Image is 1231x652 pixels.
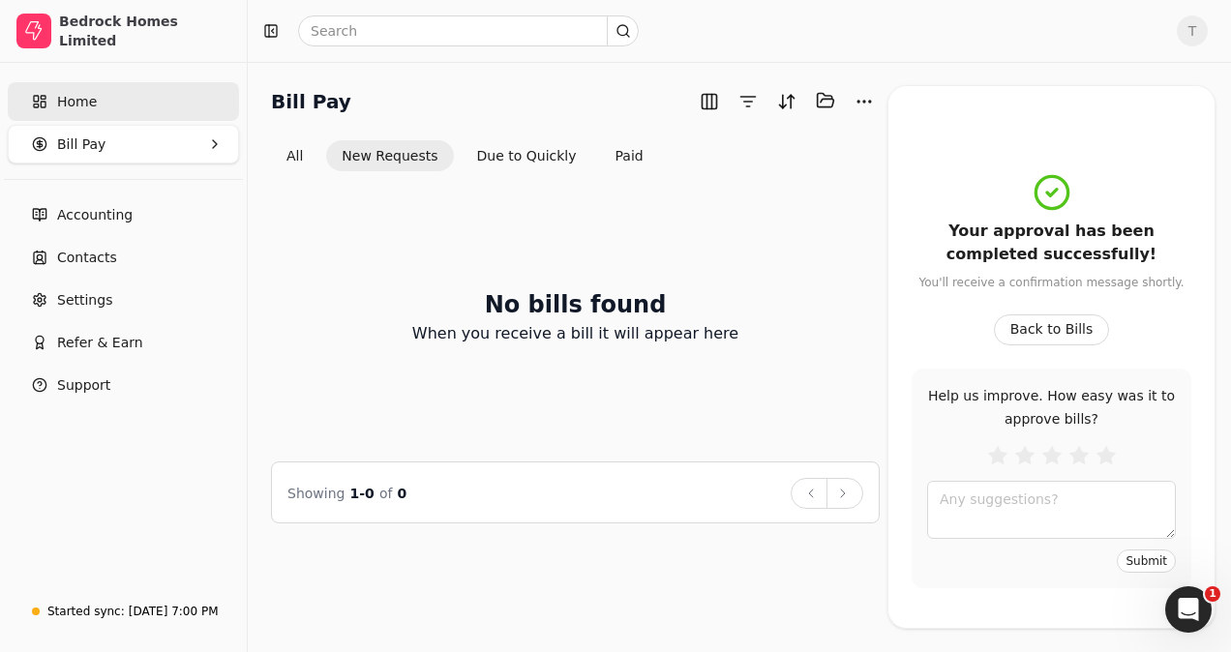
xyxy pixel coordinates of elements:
button: Paid [600,140,659,171]
div: Help us improve. How easy was it to approve bills? [927,384,1176,430]
button: Back to Bills [994,314,1110,345]
div: Started sync: [47,603,125,620]
a: Settings [8,281,239,319]
span: 1 - 0 [350,486,375,501]
span: of [379,486,393,501]
div: You'll receive a confirmation message shortly. [918,274,1184,291]
div: Bedrock Homes Limited [59,12,230,50]
h2: Bill Pay [271,86,351,117]
input: Search [298,15,639,46]
h2: No bills found [485,287,667,322]
a: Started sync:[DATE] 7:00 PM [8,594,239,629]
span: Refer & Earn [57,333,143,353]
button: T [1177,15,1208,46]
a: Home [8,82,239,121]
span: Bill Pay [57,134,105,155]
iframe: Intercom live chat [1165,586,1212,633]
button: Submit [1117,549,1176,573]
button: Support [8,366,239,404]
span: Accounting [57,205,133,225]
button: Due to Quickly [462,140,592,171]
a: Accounting [8,195,239,234]
button: New Requests [326,140,453,171]
span: Settings [57,290,112,311]
p: When you receive a bill it will appear here [412,322,738,345]
button: Refer & Earn [8,323,239,362]
span: 0 [398,486,407,501]
button: More [849,86,880,117]
button: Bill Pay [8,125,239,163]
span: 1 [1205,586,1220,602]
button: All [271,140,318,171]
span: Showing [287,486,345,501]
span: Home [57,92,97,112]
a: Contacts [8,238,239,277]
span: Contacts [57,248,117,268]
div: Invoice filter options [271,140,659,171]
button: Sort [771,86,802,117]
button: Batch (0) [810,85,841,116]
span: Support [57,375,110,396]
div: Your approval has been completed successfully! [912,220,1191,266]
div: [DATE] 7:00 PM [129,603,219,620]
